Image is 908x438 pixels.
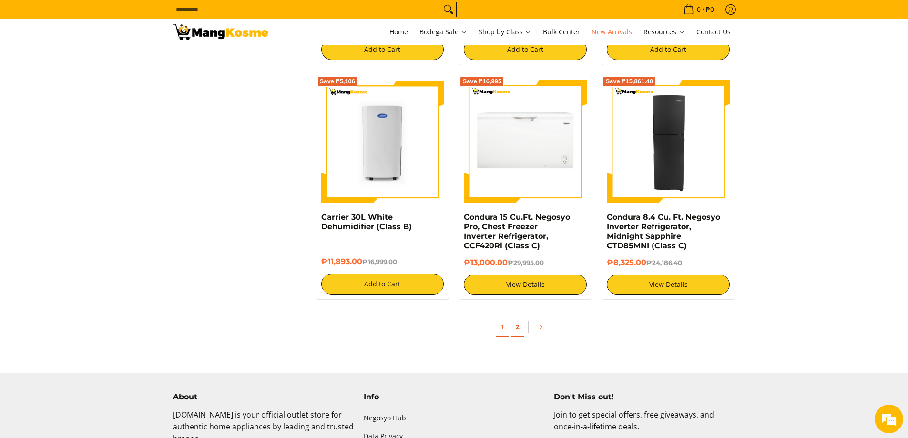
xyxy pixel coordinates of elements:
button: Add to Cart [321,39,444,60]
button: Add to Cart [321,274,444,295]
a: Resources [639,19,690,45]
span: Shop by Class [479,26,531,38]
button: Search [441,2,456,17]
span: ₱0 [704,6,715,13]
a: Bodega Sale [415,19,472,45]
button: Add to Cart [607,39,730,60]
span: Save ₱5,106 [320,79,356,84]
button: Add to Cart [464,39,587,60]
span: Bodega Sale [419,26,467,38]
div: Chat with us now [50,53,160,66]
a: Carrier 30L White Dehumidifier (Class B) [321,213,412,231]
a: Shop by Class [474,19,536,45]
a: Condura 15 Cu.Ft. Negosyo Pro, Chest Freezer Inverter Refrigerator, CCF420Ri (Class C) [464,213,570,250]
div: Minimize live chat window [156,5,179,28]
nav: Main Menu [278,19,735,45]
a: Condura 8.4 Cu. Ft. Negosyo Inverter Refrigerator, Midnight Sapphire CTD85MNI (Class C) [607,213,720,250]
ul: Pagination [311,314,740,345]
span: We're online! [55,120,132,216]
span: • [681,4,717,15]
h4: About [173,392,354,402]
span: Resources [643,26,685,38]
a: View Details [464,275,587,295]
span: · [509,322,511,331]
a: View Details [607,275,730,295]
h4: Info [364,392,545,402]
h6: ₱11,893.00 [321,257,444,266]
h4: Don't Miss out! [554,392,735,402]
a: Bulk Center [538,19,585,45]
a: 1 [496,317,509,337]
img: carrier-30-liter-dehumidier-premium-full-view-mang-kosme [321,80,444,203]
textarea: Type your message and hit 'Enter' [5,260,182,294]
a: Contact Us [692,19,735,45]
span: Contact Us [696,27,731,36]
span: Home [389,27,408,36]
span: New Arrivals [592,27,632,36]
h6: ₱13,000.00 [464,258,587,267]
img: Condura 15 Cu.Ft. Negosyo Pro, Chest Freezer Inverter Refrigerator, CCF420Ri (Class C) [464,80,587,203]
span: Save ₱15,861.40 [605,79,653,84]
del: ₱29,995.00 [508,259,544,266]
span: Bulk Center [543,27,580,36]
del: ₱24,186.40 [646,259,682,266]
del: ₱16,999.00 [362,258,397,265]
h6: ₱8,325.00 [607,258,730,267]
a: New Arrivals [587,19,637,45]
img: Condura 8.4 Cu. Ft. Negosyo Inverter Refrigerator, Midnight Sapphire CTD85MNI (Class C) [607,80,730,203]
img: New Arrivals: Fresh Release from The Premium Brands l Mang Kosme [173,24,268,40]
a: Home [385,19,413,45]
span: 0 [695,6,702,13]
a: 2 [511,317,524,337]
a: Negosyo Hub [364,409,545,427]
span: Save ₱16,995 [462,79,501,84]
